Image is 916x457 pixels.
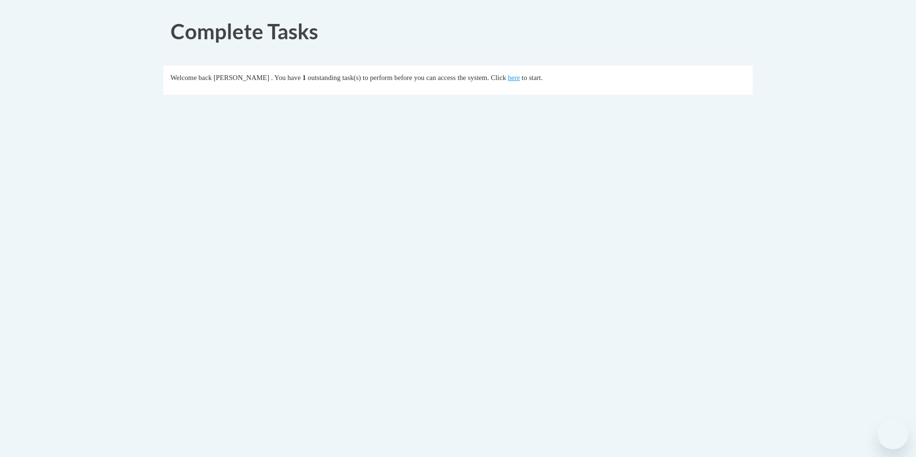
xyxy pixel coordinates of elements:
[171,74,212,81] span: Welcome back
[271,74,301,81] span: . You have
[171,19,318,44] span: Complete Tasks
[308,74,506,81] span: outstanding task(s) to perform before you can access the system. Click
[522,74,543,81] span: to start.
[878,419,908,449] iframe: Button to launch messaging window
[214,74,269,81] span: [PERSON_NAME]
[508,74,520,81] a: here
[302,74,306,81] span: 1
